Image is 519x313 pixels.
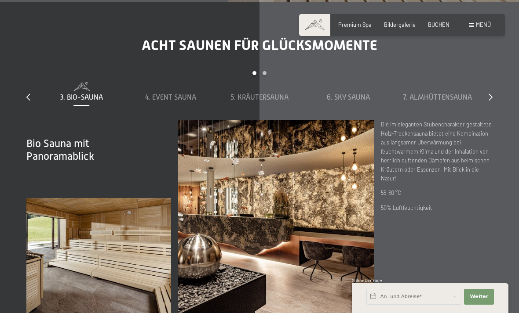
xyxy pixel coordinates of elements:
[381,120,493,183] p: Die im eleganten Stubencharakter gestaltete Holz-Trockensauna bietet eine Kombination aus langsam...
[403,94,472,101] span: 7. Almhüttensauna
[26,137,94,162] span: Bio Sauna mit Panoramablick
[381,203,493,212] p: 50% Luftfeuchtigkeit
[381,188,493,197] p: 55-60 °C
[352,278,382,283] span: Schnellanfrage
[145,94,196,101] span: 4. Event Sauna
[476,21,491,28] span: Menü
[384,21,416,28] a: Bildergalerie
[263,71,267,75] div: Carousel Page 2
[252,71,256,75] div: Carousel Page 1 (Current Slide)
[60,94,103,101] span: 3. Bio-Sauna
[327,94,370,101] span: 6. Sky Sauna
[142,37,377,54] span: Acht Saunen für Glücksmomente
[338,21,372,28] a: Premium Spa
[464,289,494,305] button: Weiter
[470,293,488,300] span: Weiter
[428,21,450,28] a: BUCHEN
[230,94,289,101] span: 5. Kräutersauna
[37,71,482,82] div: Carousel Pagination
